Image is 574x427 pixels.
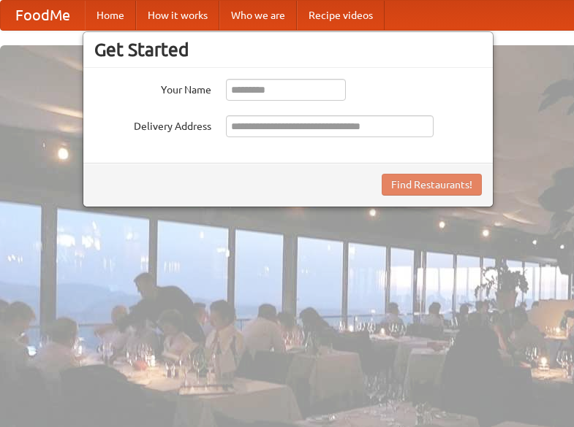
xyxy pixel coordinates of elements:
[94,79,211,97] label: Your Name
[297,1,385,30] a: Recipe videos
[382,174,482,196] button: Find Restaurants!
[94,39,482,61] h3: Get Started
[219,1,297,30] a: Who we are
[136,1,219,30] a: How it works
[1,1,85,30] a: FoodMe
[94,115,211,134] label: Delivery Address
[85,1,136,30] a: Home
